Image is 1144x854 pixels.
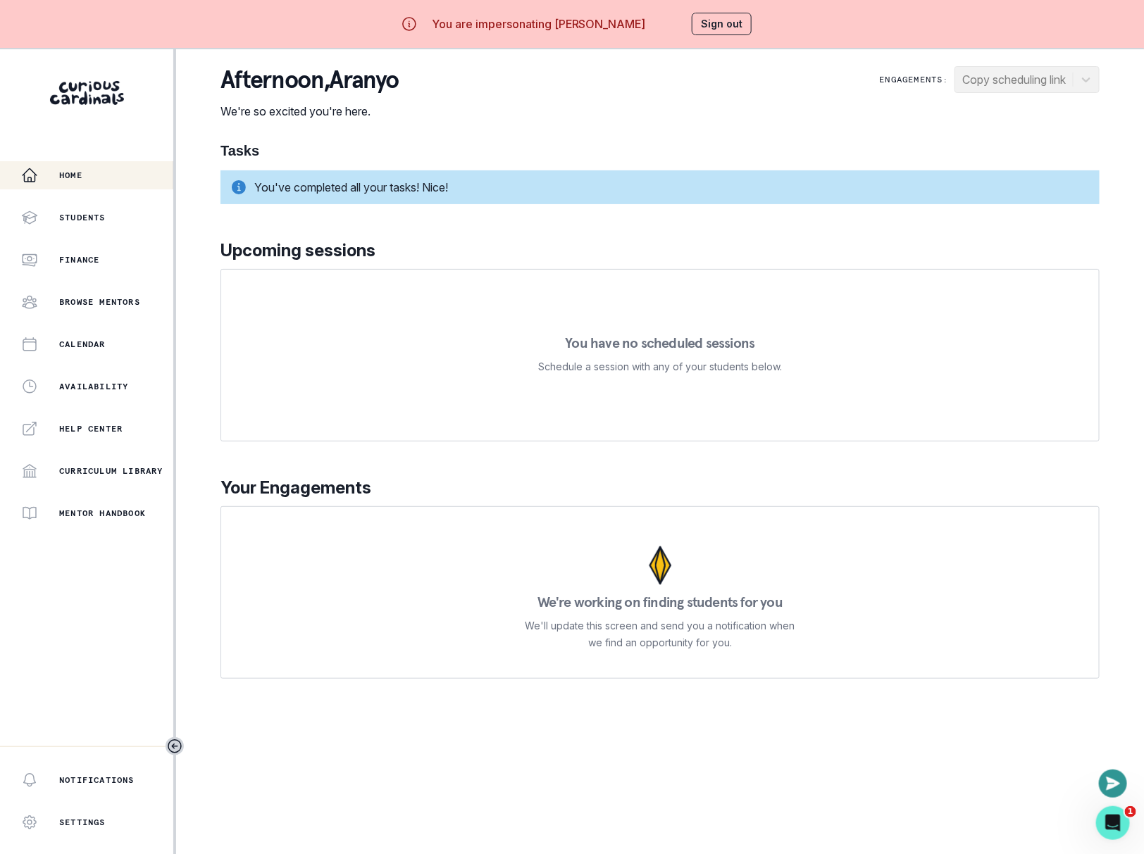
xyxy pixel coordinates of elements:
[432,15,646,32] p: You are impersonating [PERSON_NAME]
[880,74,949,85] p: Engagements:
[1125,806,1136,817] span: 1
[59,170,82,181] p: Home
[59,465,163,477] p: Curriculum Library
[59,254,99,265] p: Finance
[59,423,123,434] p: Help Center
[59,774,135,786] p: Notifications
[537,595,783,609] p: We're working on finding students for you
[59,381,128,392] p: Availability
[220,66,399,94] p: afternoon , Aranyo
[525,617,795,651] p: We'll update this screen and send you a notification when we find an opportunity for you.
[692,13,752,35] button: Sign out
[166,737,184,755] button: Toggle sidebar
[220,475,1100,501] p: Your Engagements
[59,508,146,519] p: Mentor Handbook
[50,81,124,105] img: Curious Cardinals Logo
[220,170,1100,204] div: You've completed all your tasks! Nice!
[1099,770,1127,798] button: Open or close messaging widget
[220,103,399,120] p: We're so excited you're here.
[538,358,782,375] p: Schedule a session with any of your students below.
[59,212,106,223] p: Students
[59,339,106,350] p: Calendar
[220,142,1100,159] h1: Tasks
[1096,806,1130,840] iframe: Intercom live chat
[220,238,1100,263] p: Upcoming sessions
[565,336,754,350] p: You have no scheduled sessions
[59,296,140,308] p: Browse Mentors
[59,817,106,828] p: Settings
